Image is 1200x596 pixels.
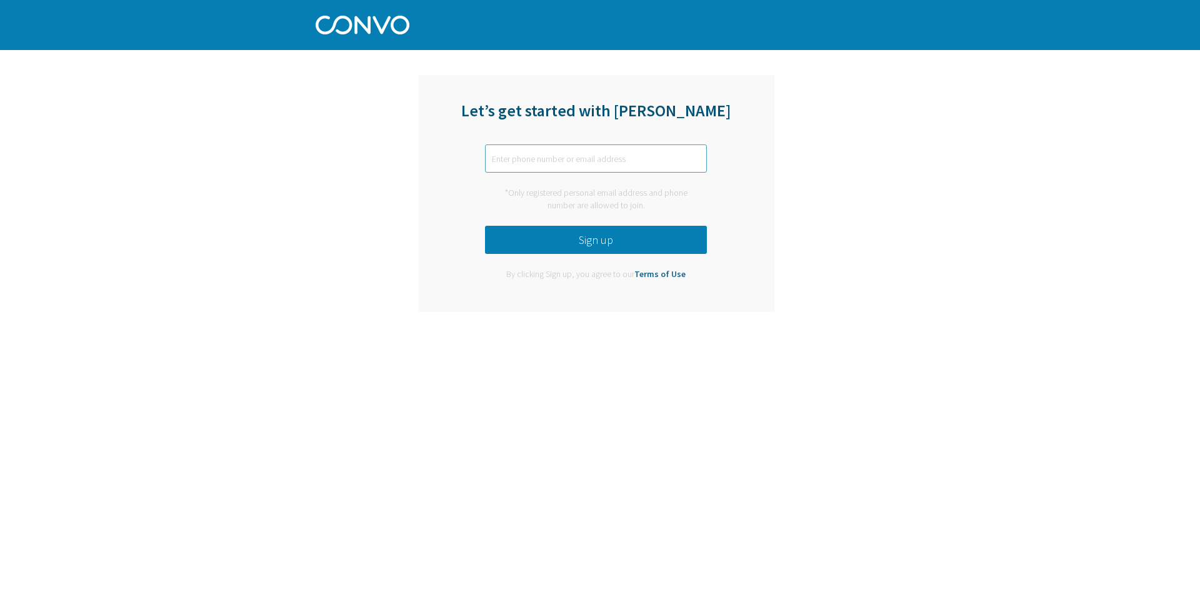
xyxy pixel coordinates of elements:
[485,187,707,211] div: *Only registered personal email address and phone number are allowed to join.
[316,13,409,34] img: Convo Logo
[497,268,695,281] div: By clicking Sign up, you agree to our
[485,226,707,254] button: Sign up
[418,100,774,136] div: Let’s get started with [PERSON_NAME]
[634,268,686,280] a: Terms of Use
[485,144,707,173] input: Enter phone number or email address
